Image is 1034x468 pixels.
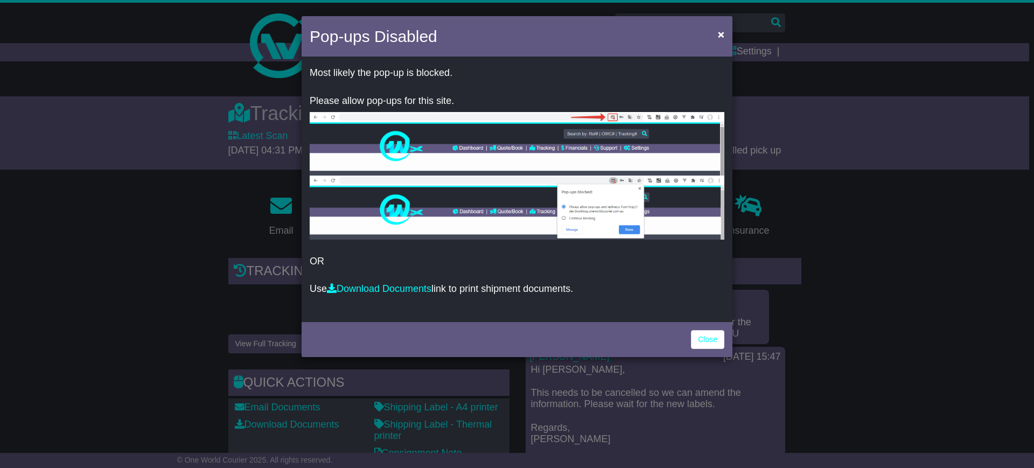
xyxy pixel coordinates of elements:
img: allow-popup-2.png [310,176,724,240]
p: Please allow pop-ups for this site. [310,95,724,107]
h4: Pop-ups Disabled [310,24,437,48]
div: OR [302,59,732,319]
p: Use link to print shipment documents. [310,283,724,295]
a: Close [691,330,724,349]
span: × [718,28,724,40]
button: Close [712,23,730,45]
img: allow-popup-1.png [310,112,724,176]
p: Most likely the pop-up is blocked. [310,67,724,79]
a: Download Documents [327,283,431,294]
